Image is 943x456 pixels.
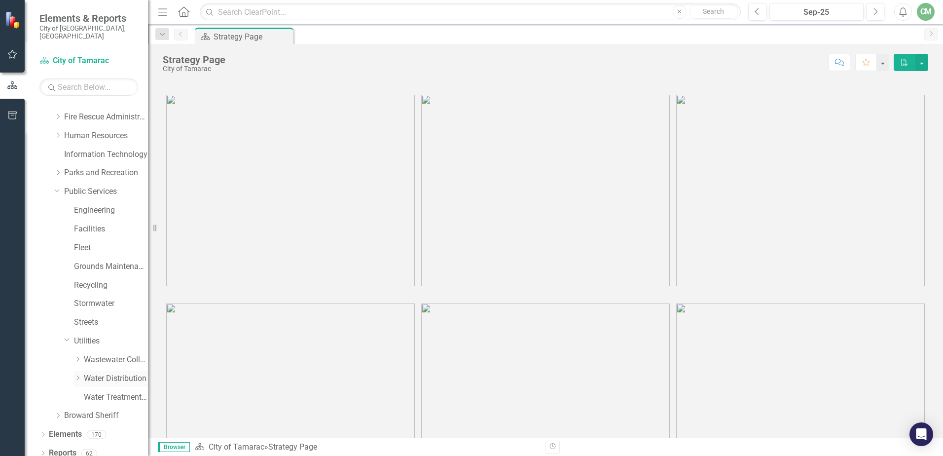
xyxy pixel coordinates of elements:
[909,422,933,446] div: Open Intercom Messenger
[209,442,264,452] a: City of Tamarac
[195,442,538,453] div: »
[74,224,148,235] a: Facilities
[74,261,148,272] a: Grounds Maintenance
[87,430,106,439] div: 170
[74,242,148,254] a: Fleet
[64,112,148,123] a: Fire Rescue Administration
[64,149,148,160] a: Information Technology
[214,31,291,43] div: Strategy Page
[163,54,225,65] div: Strategy Page
[917,3,935,21] button: CM
[49,429,82,440] a: Elements
[703,7,724,15] span: Search
[689,5,738,19] button: Search
[74,205,148,216] a: Engineering
[64,186,148,197] a: Public Services
[163,65,225,73] div: City of Tamarac
[74,317,148,328] a: Streets
[74,280,148,291] a: Recycling
[769,3,864,21] button: Sep-25
[39,55,138,67] a: City of Tamarac
[166,95,415,286] img: tamarac1%20v3.png
[200,3,741,21] input: Search ClearPoint...
[84,354,148,366] a: Wastewater Collection
[158,442,190,452] span: Browser
[64,130,148,142] a: Human Resources
[39,78,138,96] input: Search Below...
[64,410,148,421] a: Broward Sheriff
[39,24,138,40] small: City of [GEOGRAPHIC_DATA], [GEOGRAPHIC_DATA]
[676,95,925,286] img: tamarac3%20v3.png
[74,298,148,309] a: Stormwater
[421,95,670,286] img: tamarac2%20v3.png
[39,12,138,24] span: Elements & Reports
[84,373,148,384] a: Water Distribution
[268,442,317,452] div: Strategy Page
[84,392,148,403] a: Water Treatment Plant
[5,11,22,29] img: ClearPoint Strategy
[64,167,148,179] a: Parks and Recreation
[773,6,860,18] div: Sep-25
[74,336,148,347] a: Utilities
